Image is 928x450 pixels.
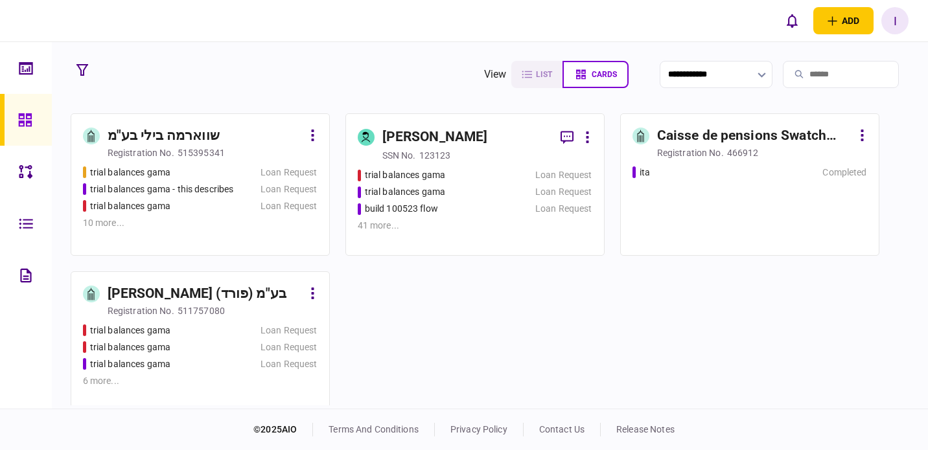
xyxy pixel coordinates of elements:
[419,149,451,162] div: 123123
[450,424,507,434] a: privacy policy
[365,202,438,216] div: build 100523 flow
[90,324,171,337] div: trial balances gama
[616,424,675,434] a: release notes
[727,146,759,159] div: 466912
[261,324,318,337] div: Loan Request
[261,341,318,354] div: Loan Request
[657,126,852,146] div: Caisse de pensions Swatch Group
[535,168,592,182] div: Loan Request
[90,166,171,179] div: trial balances gama
[108,284,286,304] div: [PERSON_NAME] (פורד) בע"מ
[822,166,866,179] div: Completed
[108,126,220,146] div: שווארמה בילי בע"מ
[253,423,313,436] div: © 2025 AIO
[620,113,879,256] a: Caisse de pensions Swatch Groupregistration no.466912itaCompleted
[345,113,605,256] a: [PERSON_NAME]SSN no.123123trial balances gamaLoan Requesttrial balances gamaLoan Requestbuild 100...
[813,7,874,34] button: open adding identity options
[535,185,592,199] div: Loan Request
[511,61,563,88] button: list
[592,70,617,79] span: cards
[83,216,318,230] div: 10 more ...
[657,146,724,159] div: registration no.
[329,424,419,434] a: terms and conditions
[881,7,909,34] button: I
[83,374,318,388] div: 6 more ...
[71,271,330,414] a: [PERSON_NAME] (פורד) בע"מregistration no.511757080trial balances gamaLoan Requesttrial balances g...
[261,183,318,196] div: Loan Request
[539,424,585,434] a: contact us
[536,70,552,79] span: list
[778,7,806,34] button: open notifications list
[365,185,446,199] div: trial balances gama
[261,166,318,179] div: Loan Request
[90,357,171,371] div: trial balances gama
[90,341,171,354] div: trial balances gama
[365,168,446,182] div: trial balances gama
[108,304,174,317] div: registration no.
[90,199,171,213] div: trial balances gama
[358,219,592,232] div: 41 more ...
[484,67,507,82] div: view
[640,166,650,179] div: ita
[108,146,174,159] div: registration no.
[261,199,318,213] div: Loan Request
[382,127,488,148] div: [PERSON_NAME]
[178,146,225,159] div: 515395341
[90,183,234,196] div: trial balances gama - this describes
[71,113,330,256] a: שווארמה בילי בע"מregistration no.515395341trial balances gamaLoan Requesttrial balances gama - th...
[261,357,318,371] div: Loan Request
[535,202,592,216] div: Loan Request
[178,304,225,317] div: 511757080
[563,61,629,88] button: cards
[382,149,416,162] div: SSN no.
